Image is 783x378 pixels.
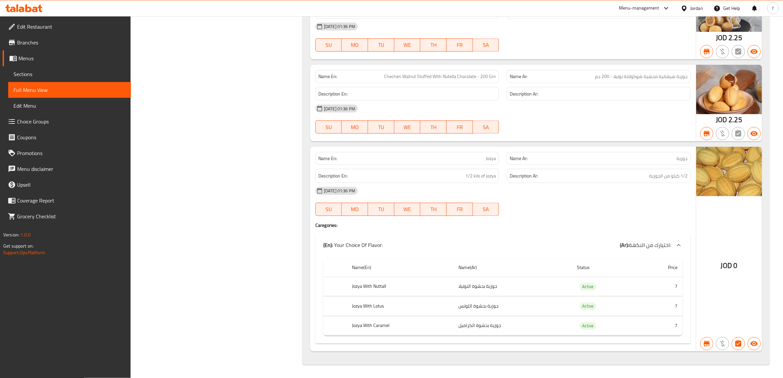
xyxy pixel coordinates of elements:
[447,121,473,134] button: FR
[510,73,527,80] strong: Name Ar:
[638,277,683,296] td: 7
[315,235,691,256] div: (En): Your Choice Of Flavor:(Ar):اختيارك من النكهة:
[17,118,126,125] span: Choice Groups
[476,40,497,50] span: SA
[3,161,131,177] a: Menu disclaimer
[394,203,421,216] button: WE
[321,106,358,112] span: [DATE] 01:36 PM
[638,316,683,336] td: 7
[700,45,713,58] button: Branch specific item
[732,337,745,350] button: Has choices
[371,122,392,132] span: TU
[747,45,761,58] button: Available
[700,127,713,140] button: Branch specific item
[371,204,392,214] span: TU
[397,122,418,132] span: WE
[486,155,496,162] span: Jozya
[747,127,761,140] button: Available
[700,337,713,350] button: Branch specific item
[342,121,368,134] button: MO
[368,121,394,134] button: TU
[716,31,727,44] span: JOD
[18,54,126,62] span: Menus
[449,40,470,50] span: FR
[453,258,572,277] th: Name(Ar)
[3,50,131,66] a: Menus
[17,181,126,189] span: Upsell
[453,277,572,296] td: جوزية بحشوة النوتيلا
[20,230,31,239] span: 1.0.0
[579,303,596,310] span: Active
[315,222,691,229] h4: Caregories:
[447,39,473,52] button: FR
[397,40,418,50] span: WE
[318,204,339,214] span: SU
[676,155,688,162] span: جوزية
[3,114,131,129] a: Choice Groups
[3,208,131,224] a: Grocery Checklist
[17,149,126,157] span: Promotions
[3,35,131,50] a: Branches
[3,193,131,208] a: Coverage Report
[318,155,337,162] strong: Name En:
[321,23,358,30] span: [DATE] 01:36 PM
[579,322,596,330] div: Active
[347,297,453,316] th: Jozya With Lotus
[344,204,365,214] span: MO
[17,133,126,141] span: Coupons
[732,127,745,140] button: Not has choices
[318,73,337,80] strong: Name En:
[476,204,497,214] span: SA
[721,259,732,272] span: JOD
[716,127,729,140] button: Purchased item
[13,70,126,78] span: Sections
[453,316,572,336] td: جوزية بحشوة الكراميل
[17,212,126,220] span: Grocery Checklist
[13,86,126,94] span: Full Menu View
[649,172,688,180] span: 1/2 كيلو من الجوزية
[772,5,774,12] span: f
[595,73,688,80] span: جوزية شيشانية محشية شوكولاتة نوتيلا - 200 جم
[728,31,742,44] span: 2.25
[579,283,596,291] span: Active
[347,277,453,296] th: Jozya With Nuttall
[344,40,365,50] span: MO
[629,240,671,250] span: اختيارك من النكهة:
[638,297,683,316] td: 7
[347,258,453,277] th: Name(En)
[3,129,131,145] a: Coupons
[17,23,126,31] span: Edit Restaurant
[318,122,339,132] span: SU
[473,121,499,134] button: SA
[323,241,383,249] p: Your Choice Of Flavor:
[716,337,729,350] button: Purchased item
[321,188,358,194] span: [DATE] 01:36 PM
[476,122,497,132] span: SA
[3,177,131,193] a: Upsell
[510,155,527,162] strong: Name Ar:
[420,203,447,216] button: TH
[423,40,444,50] span: TH
[347,316,453,336] th: Jozya With Caramel
[473,39,499,52] button: SA
[8,66,131,82] a: Sections
[510,90,538,98] strong: Description Ar:
[3,145,131,161] a: Promotions
[423,122,444,132] span: TH
[690,5,703,12] div: Jordan
[420,121,447,134] button: TH
[696,65,762,114] img: blob_637758109919035260
[394,39,421,52] button: WE
[323,240,333,250] b: (En):
[323,258,683,336] table: choices table
[17,165,126,173] span: Menu disclaimer
[716,45,729,58] button: Purchased item
[368,39,394,52] button: TU
[572,258,638,277] th: Status
[318,40,339,50] span: SU
[17,197,126,204] span: Coverage Report
[397,204,418,214] span: WE
[449,204,470,214] span: FR
[8,98,131,114] a: Edit Menu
